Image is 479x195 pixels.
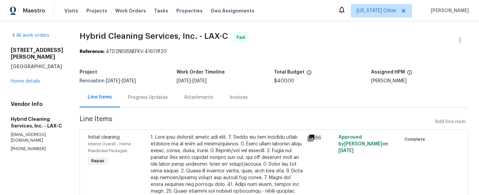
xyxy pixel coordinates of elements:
a: Home details [11,79,40,84]
span: Complete [405,136,428,143]
div: Invoices [230,94,248,101]
span: Line Items [80,116,432,128]
h5: [GEOGRAPHIC_DATA] [11,63,63,70]
span: $400.00 [274,79,294,83]
h5: Assigned HPM [371,70,405,75]
span: Paid [237,34,248,41]
span: [DATE] [122,79,136,83]
p: [PHONE_NUMBER] [11,146,63,152]
div: Attachments [184,94,213,101]
div: [PERSON_NAME] [371,79,468,83]
h4: Vendor Info [11,101,63,108]
div: 86 [307,134,334,142]
span: Approved by [PERSON_NAME] on [338,135,388,153]
h2: [STREET_ADDRESS][PERSON_NAME] [11,47,63,60]
span: Maestro [23,7,45,14]
span: Visits [64,7,78,14]
span: [DATE] [177,79,191,83]
a: All work orders [11,33,49,38]
span: - [106,79,136,83]
span: Interior Overall - Home Readiness Packages [88,142,131,153]
span: [DATE] [338,148,354,153]
span: Projects [86,7,107,14]
span: Tasks [154,8,168,13]
p: [EMAIL_ADDRESS][DOMAIN_NAME] [11,132,63,143]
span: The total cost of line items that have been proposed by Opendoor. This sum includes line items th... [306,70,312,79]
span: Renovation [80,79,136,83]
div: 4TD2N595NEFKV-41611ff20 [80,48,468,55]
h5: Work Order Timeline [177,70,225,75]
span: [DATE] [106,79,120,83]
span: The hpm assigned to this work order. [407,70,412,79]
span: [PERSON_NAME] [428,7,469,14]
span: Work Orders [115,7,146,14]
div: Line Items [88,94,112,101]
h5: Hybrid Cleaning Services, Inc. - LAX-C [11,116,63,129]
span: Repair [89,158,107,164]
span: Hybrid Cleaning Services, Inc. - LAX-C [80,32,228,40]
h5: Total Budget [274,70,304,75]
span: Properties [176,7,203,14]
h5: Project [80,70,97,75]
b: Reference: [80,49,104,54]
span: [DATE] [192,79,207,83]
span: [US_STATE] Other [357,7,396,14]
span: Geo Assignments [211,7,255,14]
span: Initial cleaning [88,135,120,140]
div: Progress Updates [128,94,168,101]
span: - [177,79,207,83]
